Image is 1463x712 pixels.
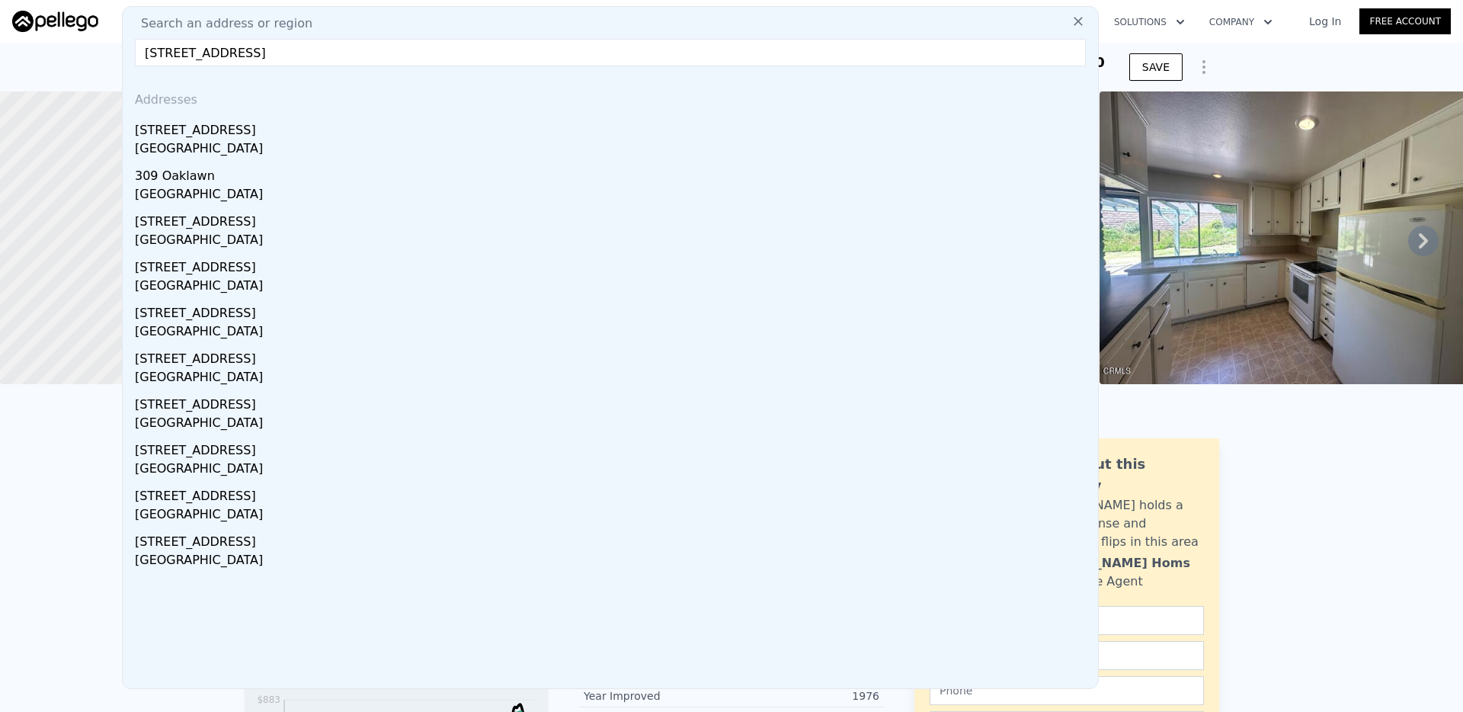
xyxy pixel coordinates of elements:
button: Company [1197,8,1285,36]
div: [PERSON_NAME] holds a broker license and personally flips in this area [1034,496,1204,551]
div: [GEOGRAPHIC_DATA] [135,414,1092,435]
button: SAVE [1129,53,1183,81]
div: [GEOGRAPHIC_DATA] [135,551,1092,572]
span: Search an address or region [129,14,312,33]
div: [STREET_ADDRESS] [135,207,1092,231]
div: [STREET_ADDRESS] [135,435,1092,460]
div: [STREET_ADDRESS] [135,527,1092,551]
div: Addresses [129,79,1092,115]
button: Solutions [1102,8,1197,36]
tspan: $883 [257,694,280,705]
div: [STREET_ADDRESS] [135,390,1092,414]
div: Ask about this property [1034,454,1204,496]
a: Free Account [1359,8,1451,34]
div: [STREET_ADDRESS] [135,481,1092,505]
div: [GEOGRAPHIC_DATA] [135,322,1092,344]
div: [GEOGRAPHIC_DATA] [135,460,1092,481]
img: Pellego [12,11,98,32]
div: [GEOGRAPHIC_DATA] [135,277,1092,298]
div: [GEOGRAPHIC_DATA] [135,505,1092,527]
input: Phone [930,676,1204,705]
div: 1976 [731,688,879,704]
div: [STREET_ADDRESS] [135,115,1092,140]
div: 309 Oaklawn [135,161,1092,185]
div: [STREET_ADDRESS] [135,298,1092,322]
a: Log In [1291,14,1359,29]
button: Show Options [1189,52,1219,82]
div: [GEOGRAPHIC_DATA] [135,140,1092,161]
input: Enter an address, city, region, neighborhood or zip code [135,39,1086,66]
div: [STREET_ADDRESS] [135,252,1092,277]
div: Year Improved [584,688,731,704]
div: [GEOGRAPHIC_DATA] [135,185,1092,207]
div: [STREET_ADDRESS] [135,344,1092,368]
div: [GEOGRAPHIC_DATA] [135,368,1092,390]
div: [GEOGRAPHIC_DATA] [135,231,1092,252]
div: [PERSON_NAME] Homs [1034,554,1190,572]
